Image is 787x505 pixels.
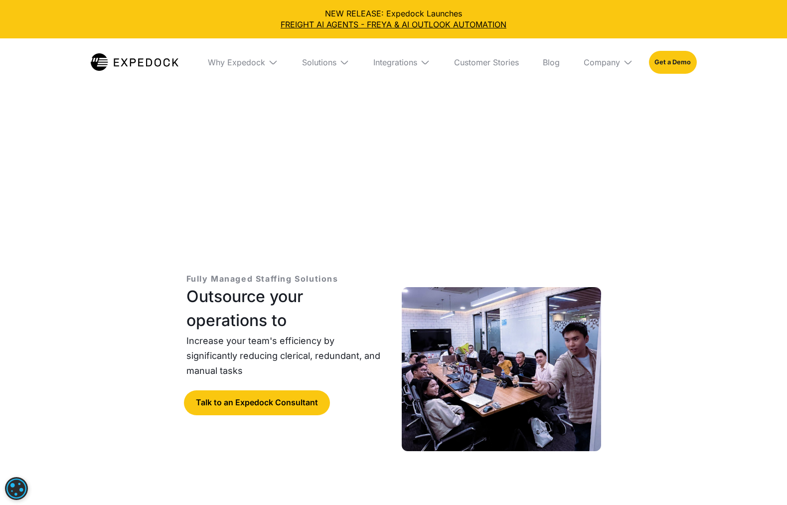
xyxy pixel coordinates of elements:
[186,285,386,333] h1: Outsource your operations to
[649,51,696,74] a: Get a Demo
[584,57,620,67] div: Company
[208,57,265,67] div: Why Expedock
[8,8,779,30] div: NEW RELEASE: Expedock Launches
[294,38,357,86] div: Solutions
[8,19,779,30] a: FREIGHT AI AGENTS - FREYA & AI OUTLOOK AUTOMATION
[365,38,438,86] div: Integrations
[200,38,286,86] div: Why Expedock
[373,57,417,67] div: Integrations
[446,38,527,86] a: Customer Stories
[184,390,330,415] a: Talk to an Expedock Consultant
[186,273,338,285] p: Fully Managed Staffing Solutions
[535,38,568,86] a: Blog
[302,57,336,67] div: Solutions
[186,334,386,378] p: Increase your team's efficiency by significantly reducing clerical, redundant, and manual tasks
[576,38,641,86] div: Company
